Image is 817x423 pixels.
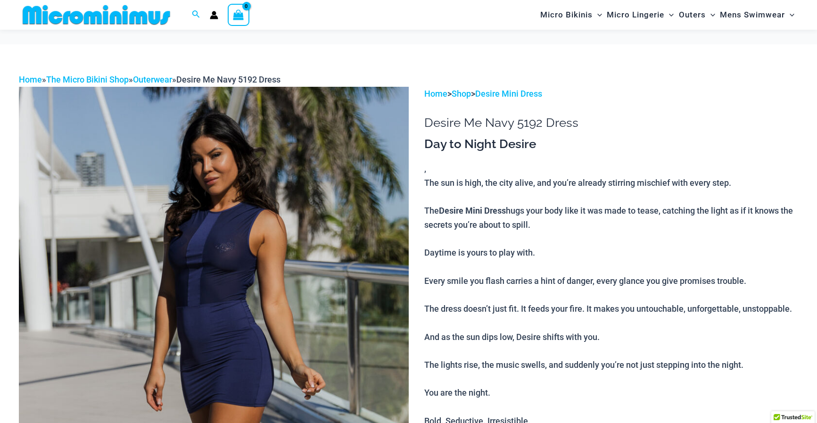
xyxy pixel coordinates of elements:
[46,75,129,84] a: The Micro Bikini Shop
[664,3,674,27] span: Menu Toggle
[538,3,604,27] a: Micro BikinisMenu ToggleMenu Toggle
[19,75,281,84] span: » » »
[604,3,676,27] a: Micro LingerieMenu ToggleMenu Toggle
[679,3,706,27] span: Outers
[536,1,798,28] nav: Site Navigation
[540,3,593,27] span: Micro Bikinis
[424,87,798,101] p: > >
[593,3,602,27] span: Menu Toggle
[439,205,506,216] b: Desire Mini Dress
[785,3,794,27] span: Menu Toggle
[424,116,798,130] h1: Desire Me Navy 5192 Dress
[133,75,172,84] a: Outerwear
[475,89,542,99] a: Desire Mini Dress
[19,75,42,84] a: Home
[452,89,471,99] a: Shop
[424,89,447,99] a: Home
[706,3,715,27] span: Menu Toggle
[192,9,200,21] a: Search icon link
[720,3,785,27] span: Mens Swimwear
[19,4,174,25] img: MM SHOP LOGO FLAT
[607,3,664,27] span: Micro Lingerie
[228,4,249,25] a: View Shopping Cart, empty
[677,3,718,27] a: OutersMenu ToggleMenu Toggle
[176,75,281,84] span: Desire Me Navy 5192 Dress
[210,11,218,19] a: Account icon link
[718,3,797,27] a: Mens SwimwearMenu ToggleMenu Toggle
[424,136,798,152] h3: Day to Night Desire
